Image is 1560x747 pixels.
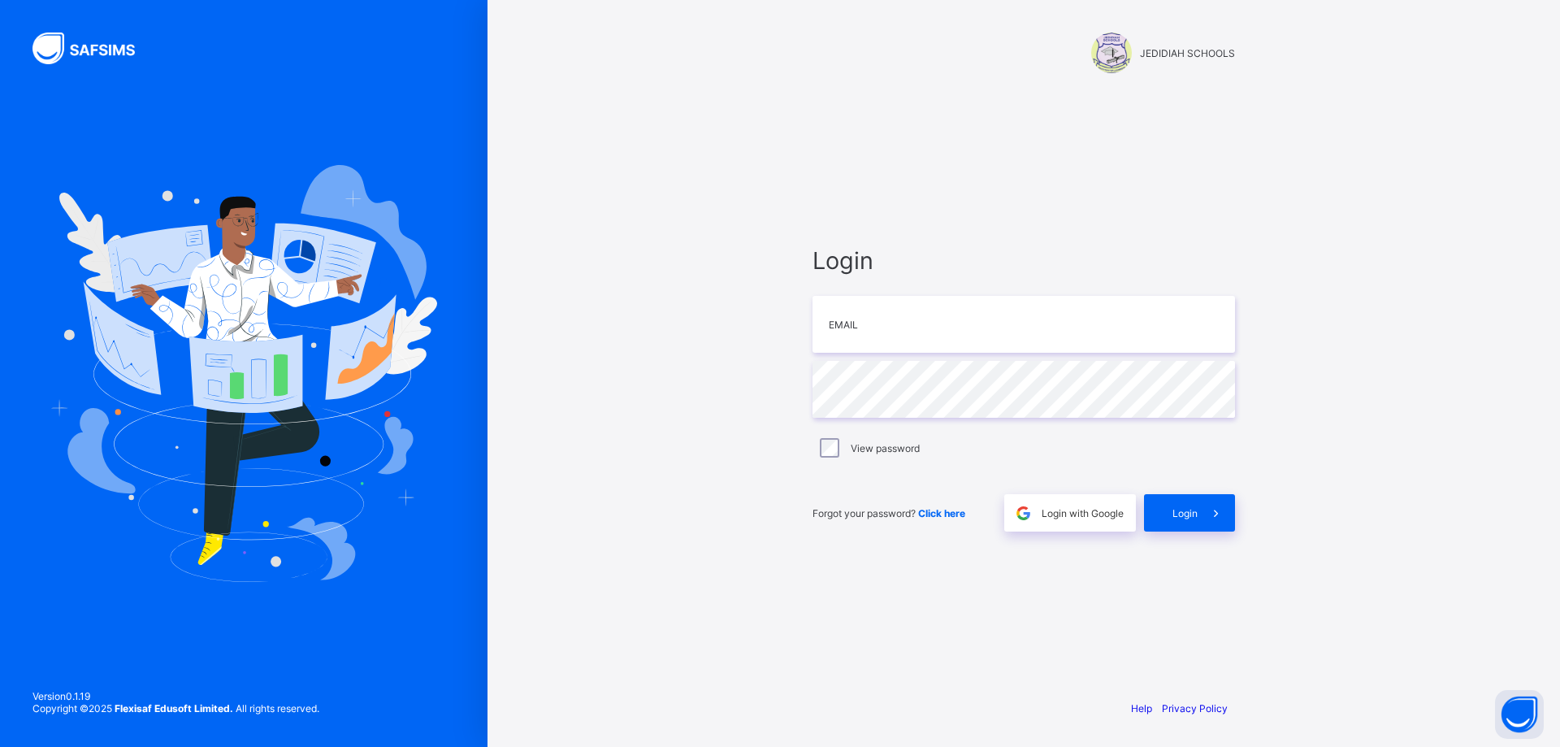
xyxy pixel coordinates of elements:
span: Copyright © 2025 All rights reserved. [32,702,319,714]
button: Open asap [1495,690,1544,739]
img: google.396cfc9801f0270233282035f929180a.svg [1014,504,1033,523]
span: Login with Google [1042,507,1124,519]
img: SAFSIMS Logo [32,33,154,64]
img: Hero Image [50,165,437,581]
span: JEDIDIAH SCHOOLS [1140,47,1235,59]
strong: Flexisaf Edusoft Limited. [115,702,233,714]
span: Forgot your password? [812,507,965,519]
span: Login [812,246,1235,275]
label: View password [851,442,920,454]
span: Version 0.1.19 [32,690,319,702]
span: Login [1172,507,1198,519]
a: Click here [918,507,965,519]
a: Help [1131,702,1152,714]
a: Privacy Policy [1162,702,1228,714]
